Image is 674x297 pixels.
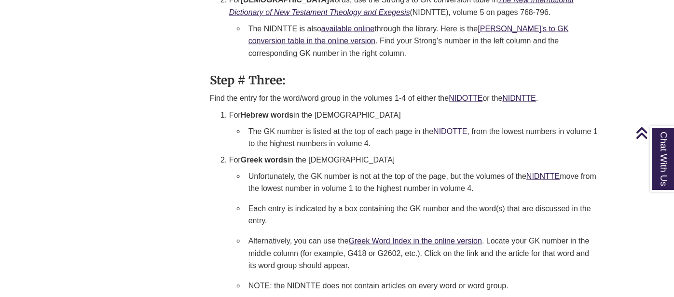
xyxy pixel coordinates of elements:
li: Unfortunately, the GK number is not at the top of the page, but the volumes of the move from the ... [245,166,603,199]
li: The NIDNTTE is also through the library. Here is the . Find your Strong's number in the left colu... [245,19,603,64]
strong: Hebrew words [241,111,293,119]
a: NIDOTTE [449,94,482,102]
strong: Greek words [241,156,288,164]
li: For in the [DEMOGRAPHIC_DATA] [229,109,603,154]
a: NIDNTTE [526,172,560,180]
a: Back to Top [635,126,672,139]
p: Find the entry for the word/word group in the volumes 1-4 of either the or the . [210,93,603,104]
a: Greek Word Index in the online version [348,237,481,245]
li: For in the [DEMOGRAPHIC_DATA] [229,154,603,296]
a: NIDOTTE [433,127,467,135]
li: Alternatively, you can use the . Locate your GK number in the middle column (for example, G418 or... [245,231,603,276]
li: The GK number is listed at the top of each page in the , from the lowest numbers in volume 1 to t... [245,121,603,154]
strong: Step # Three: [210,73,286,88]
li: Each entry is indicated by a box containing the GK number and the word(s) that are discussed in t... [245,199,603,231]
li: NOTE: the NIDNTTE does not contain articles on every word or word group. [245,276,603,296]
a: available online [321,25,374,33]
a: NIDNTTE [502,94,536,102]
